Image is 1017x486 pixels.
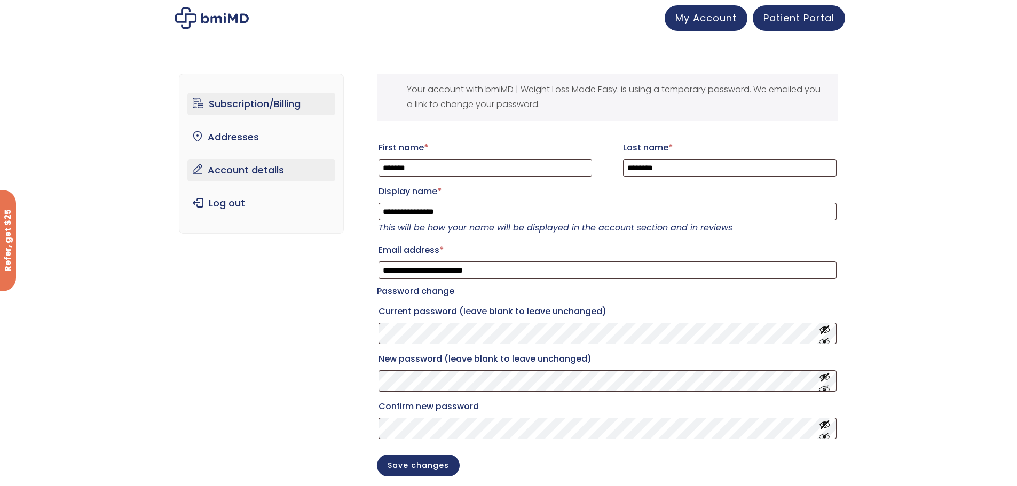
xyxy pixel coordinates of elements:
[187,126,335,148] a: Addresses
[665,5,747,31] a: My Account
[377,74,838,121] div: Your account with bmiMD | Weight Loss Made Easy. is using a temporary password. We emailed you a ...
[379,350,837,368] label: New password (leave blank to leave unchanged)
[819,419,831,439] button: Show password
[623,139,837,156] label: Last name
[379,242,837,259] label: Email address
[187,192,335,214] a: Log out
[379,183,837,200] label: Display name
[187,159,335,181] a: Account details
[819,324,831,344] button: Show password
[753,5,845,31] a: Patient Portal
[379,303,837,320] label: Current password (leave blank to leave unchanged)
[175,7,249,29] img: My account
[763,11,834,25] span: Patient Portal
[187,93,335,115] a: Subscription/Billing
[377,284,454,299] legend: Password change
[377,455,460,476] button: Save changes
[675,11,737,25] span: My Account
[379,398,837,415] label: Confirm new password
[179,74,344,234] nav: Account pages
[379,139,592,156] label: First name
[379,221,732,234] em: This will be how your name will be displayed in the account section and in reviews
[819,371,831,391] button: Show password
